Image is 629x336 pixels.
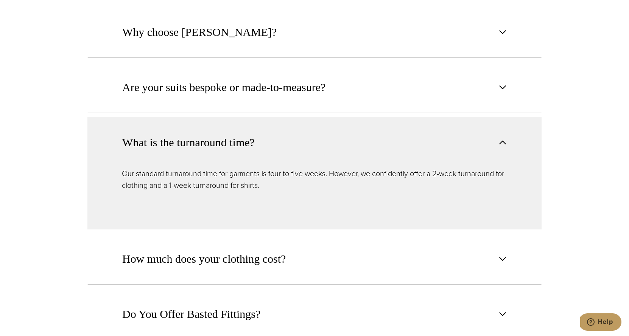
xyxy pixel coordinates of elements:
button: How much does your clothing cost? [87,233,542,285]
span: How much does your clothing cost? [122,251,286,267]
div: What is the turnaround time? [87,168,542,229]
iframe: Opens a widget where you can chat to one of our agents [580,313,621,332]
button: What is the turnaround time? [87,117,542,168]
span: What is the turnaround time? [122,134,255,151]
span: Why choose [PERSON_NAME]? [122,24,277,40]
button: Are your suits bespoke or made-to-measure? [87,62,542,113]
button: Why choose [PERSON_NAME]? [87,6,542,58]
p: Our standard turnaround time for garments is four to five weeks. However, we confidently offer a ... [122,168,507,191]
span: Do You Offer Basted Fittings? [122,306,260,322]
span: Are your suits bespoke or made-to-measure? [122,79,325,96]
